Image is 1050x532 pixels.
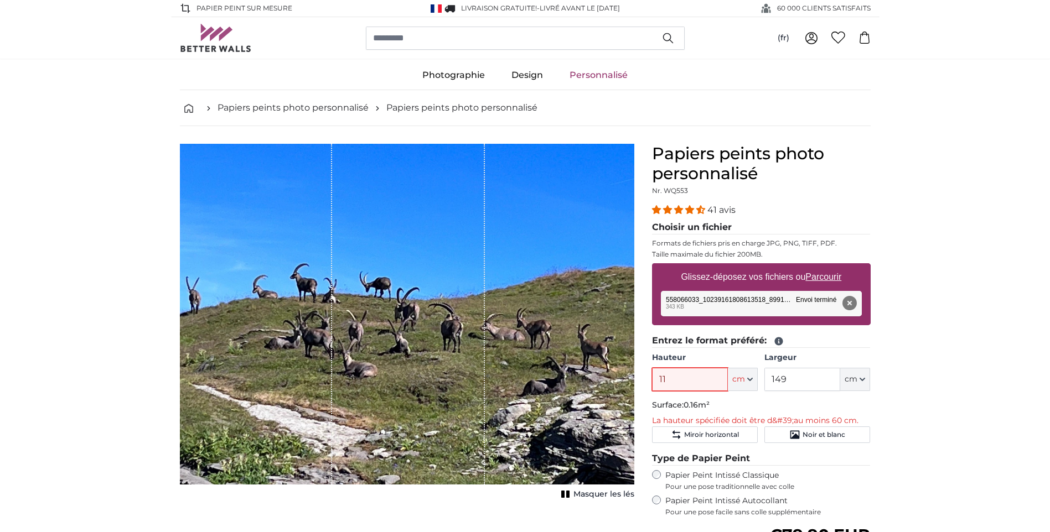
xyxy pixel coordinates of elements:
span: cm [732,374,745,385]
p: Taille maximale du fichier 200MB. [652,250,871,259]
div: 1 of 1 [180,144,634,502]
p: La hauteur spécifiée doit être d&#39;au moins 60 cm. [652,415,871,426]
span: Nr. WQ553 [652,186,688,195]
p: Surface: [652,400,871,411]
a: Papiers peints photo personnalisé [386,101,537,114]
span: - [537,4,620,12]
button: (fr) [769,28,798,48]
button: cm [728,368,758,391]
span: Noir et blanc [803,430,845,439]
a: Photographie [409,61,498,90]
h1: Papiers peints photo personnalisé [652,144,871,184]
button: Noir et blanc [764,426,870,443]
img: France [431,4,442,13]
label: Papier Peint Intissé Autocollant [665,496,871,517]
label: Largeur [764,352,870,363]
p: Formats de fichiers pris en charge JPG, PNG, TIFF, PDF. [652,239,871,248]
label: Hauteur [652,352,758,363]
nav: breadcrumbs [180,90,871,126]
span: Livré avant le [DATE] [540,4,620,12]
u: Parcourir [805,272,841,281]
a: Papiers peints photo personnalisé [218,101,369,114]
span: 60 000 CLIENTS SATISFAITS [777,3,871,13]
label: Papier Peint Intissé Classique [665,470,871,491]
span: Pour une pose facile sans colle supplémentaire [665,508,871,517]
span: 0.16m² [684,400,710,410]
label: Glissez-déposez vos fichiers ou [676,266,846,288]
span: Papier peint sur mesure [196,3,292,13]
legend: Entrez le format préféré: [652,334,871,348]
span: 4.39 stars [652,205,707,215]
span: Livraison GRATUITE! [461,4,537,12]
legend: Choisir un fichier [652,221,871,234]
a: Personnalisé [556,61,641,90]
legend: Type de Papier Peint [652,452,871,466]
a: Design [498,61,556,90]
img: Betterwalls [180,24,252,52]
span: Pour une pose traditionnelle avec colle [665,482,871,491]
button: cm [840,368,870,391]
span: Masquer les lés [573,489,634,500]
span: Miroir horizontal [684,430,739,439]
span: 41 avis [707,205,736,215]
span: cm [845,374,857,385]
button: Miroir horizontal [652,426,758,443]
button: Masquer les lés [558,487,634,502]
